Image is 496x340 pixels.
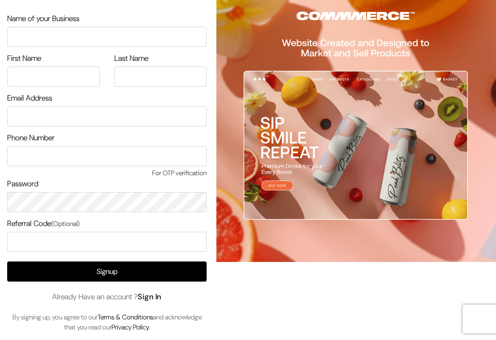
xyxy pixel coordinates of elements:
[111,323,149,331] a: Privacy Policy
[7,53,41,64] label: First Name
[7,261,207,282] button: Signup
[7,92,52,104] label: Email Address
[114,53,148,64] label: Last Name
[7,218,80,229] label: Referral Code
[52,291,162,303] span: Already Have an account ?
[7,168,207,178] span: For OTP verification
[7,132,55,144] label: Phone Number
[51,219,80,228] span: (Optional)
[138,292,162,302] a: Sign In
[7,178,38,190] label: Password
[7,312,207,332] p: By signing up, you agree to our and acknowledge that you read our .
[7,13,79,24] label: Name of your Business
[98,313,153,321] a: Terms & Conditions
